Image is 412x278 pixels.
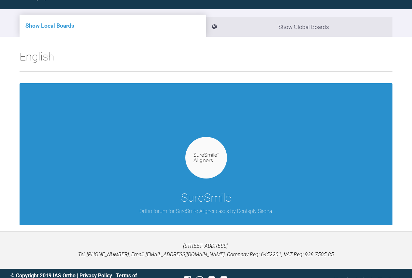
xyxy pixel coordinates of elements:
h2: English [20,48,392,71]
li: Show Global Boards [206,17,393,37]
p: [STREET_ADDRESS]. Tel: [PHONE_NUMBER], Email: [EMAIL_ADDRESS][DOMAIN_NAME], Company Reg: 6452201,... [10,242,402,258]
div: SureSmile [181,189,231,207]
p: Ortho forum for SureSmile Aligner cases by Dentsply Sirona. [139,207,273,216]
li: Show Local Boards [20,15,206,37]
a: SureSmileOrtho forum for SureSmile Aligner cases by Dentsply Sirona. [20,83,392,225]
img: suresmile.935bb804.svg [193,153,219,163]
